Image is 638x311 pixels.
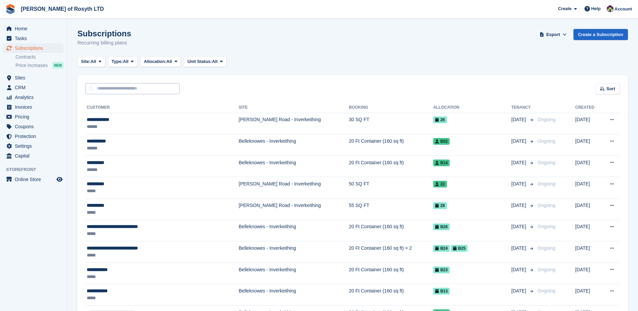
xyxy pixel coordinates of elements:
[511,223,527,230] span: [DATE]
[349,177,433,199] td: 50 SQ FT
[511,287,527,295] span: [DATE]
[433,288,450,295] span: B13
[575,284,601,306] td: [DATE]
[77,56,105,67] button: Site: All
[451,245,467,252] span: B25
[511,138,527,145] span: [DATE]
[15,34,55,43] span: Tasks
[537,181,555,186] span: Ongoing
[15,112,55,122] span: Pricing
[15,122,55,131] span: Coupons
[239,199,349,220] td: [PERSON_NAME] Road - Inverkeithing
[511,116,527,123] span: [DATE]
[575,102,601,113] th: Created
[537,267,555,272] span: Ongoing
[511,102,535,113] th: Tenancy
[239,263,349,284] td: Belleknowes - Inverkeithing
[77,39,131,47] p: Recurring billing plans
[537,203,555,208] span: Ongoing
[15,62,64,69] a: Price increases NEW
[3,83,64,92] a: menu
[15,175,55,184] span: Online Store
[537,224,555,229] span: Ongoing
[349,241,433,263] td: 20 Ft Container (160 sq ft) × 2
[349,113,433,134] td: 30 SQ FT
[6,166,67,173] span: Storefront
[15,24,55,33] span: Home
[575,134,601,156] td: [DATE]
[15,43,55,53] span: Subscriptions
[166,58,172,65] span: All
[575,155,601,177] td: [DATE]
[575,199,601,220] td: [DATE]
[349,155,433,177] td: 20 Ft Container (160 sq ft)
[607,5,613,12] img: Nina Briggs
[90,58,96,65] span: All
[77,29,131,38] h1: Subscriptions
[537,245,555,251] span: Ongoing
[3,132,64,141] a: menu
[433,160,450,166] span: B14
[433,267,450,273] span: B23
[112,58,123,65] span: Type:
[575,263,601,284] td: [DATE]
[239,113,349,134] td: [PERSON_NAME] Road - Inverkeithing
[511,266,527,273] span: [DATE]
[3,141,64,151] a: menu
[3,34,64,43] a: menu
[3,112,64,122] a: menu
[184,56,226,67] button: Unit Status: All
[239,284,349,306] td: Belleknowes - Inverkeithing
[433,102,511,113] th: Allocation
[108,56,138,67] button: Type: All
[239,102,349,113] th: Site
[538,29,568,40] button: Export
[511,245,527,252] span: [DATE]
[606,85,615,92] span: Sort
[239,134,349,156] td: Belleknowes - Inverkeithing
[239,177,349,199] td: [PERSON_NAME] Road - Inverkeithing
[3,73,64,82] a: menu
[187,58,212,65] span: Unit Status:
[558,5,571,12] span: Create
[511,159,527,166] span: [DATE]
[511,202,527,209] span: [DATE]
[239,220,349,241] td: Belleknowes - Inverkeithing
[15,62,48,69] span: Price increases
[55,175,64,183] a: Preview store
[15,93,55,102] span: Analytics
[15,151,55,161] span: Capital
[144,58,166,65] span: Allocation:
[3,151,64,161] a: menu
[15,54,64,60] a: Contracts
[575,220,601,241] td: [DATE]
[349,220,433,241] td: 20 Ft Container (160 sq ft)
[349,263,433,284] td: 20 Ft Container (160 sq ft)
[433,181,447,187] span: 22
[349,102,433,113] th: Booking
[537,117,555,122] span: Ongoing
[3,102,64,112] a: menu
[212,58,218,65] span: All
[511,180,527,187] span: [DATE]
[433,116,447,123] span: 26
[573,29,628,40] a: Create a Subscription
[575,113,601,134] td: [DATE]
[614,6,632,12] span: Account
[15,132,55,141] span: Protection
[349,134,433,156] td: 20 Ft Container (160 sq ft)
[433,202,447,209] span: 29
[239,155,349,177] td: Belleknowes - Inverkeithing
[52,62,64,69] div: NEW
[433,223,450,230] span: B26
[123,58,128,65] span: All
[3,175,64,184] a: menu
[3,43,64,53] a: menu
[85,102,239,113] th: Customer
[15,141,55,151] span: Settings
[3,24,64,33] a: menu
[15,73,55,82] span: Sites
[15,102,55,112] span: Invoices
[537,160,555,165] span: Ongoing
[18,3,107,14] a: [PERSON_NAME] of Rosyth LTD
